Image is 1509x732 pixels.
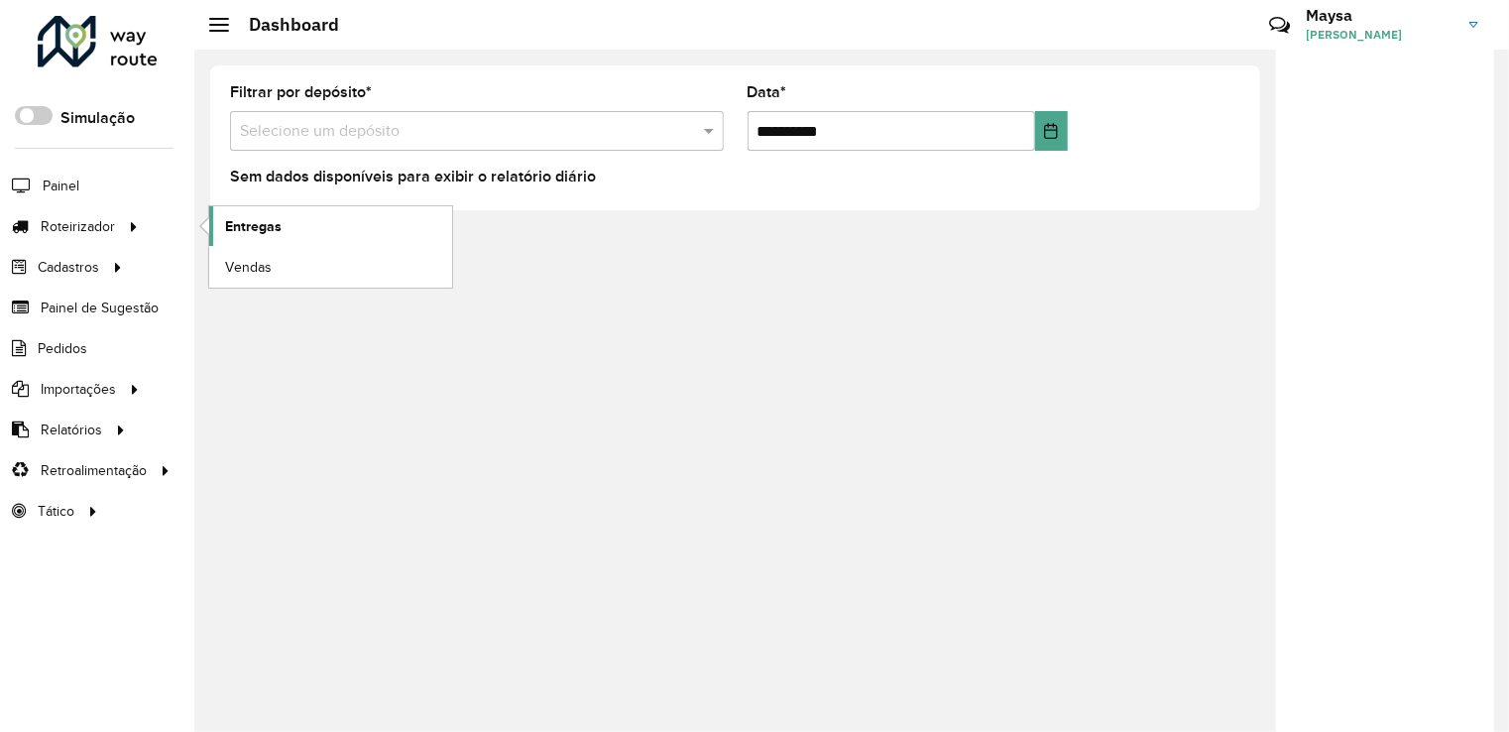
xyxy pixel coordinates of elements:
[41,298,159,318] span: Painel de Sugestão
[38,501,74,522] span: Tático
[225,257,272,278] span: Vendas
[1306,6,1454,25] h3: Maysa
[41,460,147,481] span: Retroalimentação
[1035,111,1069,151] button: Choose Date
[41,379,116,400] span: Importações
[225,216,282,237] span: Entregas
[748,80,787,104] label: Data
[229,14,339,36] h2: Dashboard
[41,216,115,237] span: Roteirizador
[1306,26,1454,44] span: [PERSON_NAME]
[43,176,79,196] span: Painel
[41,420,102,440] span: Relatórios
[38,257,99,278] span: Cadastros
[60,106,135,130] label: Simulação
[209,206,452,246] a: Entregas
[209,247,452,287] a: Vendas
[1258,4,1301,47] a: Contato Rápido
[38,338,87,359] span: Pedidos
[230,165,596,188] label: Sem dados disponíveis para exibir o relatório diário
[230,80,372,104] label: Filtrar por depósito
